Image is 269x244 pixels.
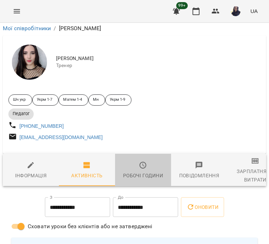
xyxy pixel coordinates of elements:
span: UA [250,7,258,15]
nav: breadcrumb [3,24,266,33]
p: [PERSON_NAME] [59,24,101,33]
div: Повідомлення [179,171,220,180]
span: Тренер [56,62,261,69]
span: Педагог [8,111,34,117]
p: Матем 1-4 [63,97,82,103]
p: Укрм 1-7 [37,97,53,103]
button: Menu [8,3,25,20]
div: Активність [72,171,103,180]
li: / [54,24,56,33]
span: 99+ [176,2,188,9]
button: UA [248,5,261,18]
span: Оновити [187,203,218,211]
p: Мн [93,97,99,103]
a: Мої співробітники [3,25,51,32]
div: Інформація [15,171,47,180]
a: [PHONE_NUMBER] [20,123,64,129]
a: [EMAIL_ADDRESS][DOMAIN_NAME] [20,134,103,140]
p: Укрм 1-9 [110,97,126,103]
img: Габорак Галина [12,45,47,80]
button: Оновити [181,197,224,217]
img: de66a22b4ea812430751315b74cfe34b.jpg [231,6,241,16]
span: [PERSON_NAME] [56,55,261,62]
div: Робочі години [123,171,163,180]
p: Шч укр [13,97,26,103]
span: Сховати уроки без клієнтів або не затверджені [28,222,153,231]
